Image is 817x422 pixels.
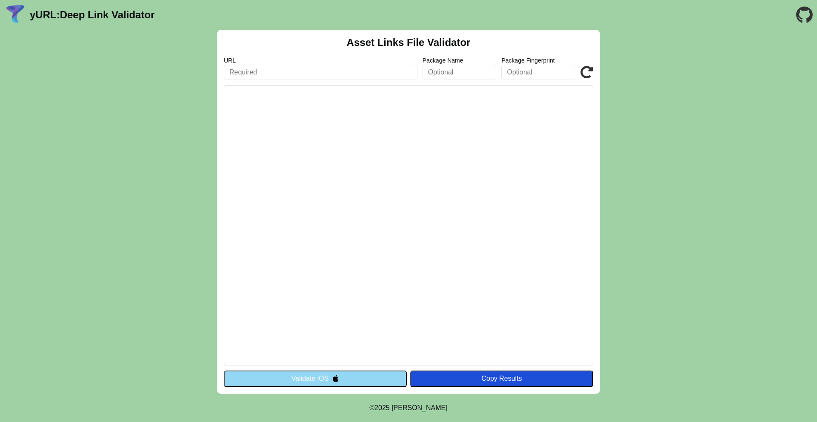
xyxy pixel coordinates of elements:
[224,371,407,387] button: Validate iOS
[501,57,575,64] label: Package Fingerprint
[410,371,593,387] button: Copy Results
[224,65,417,80] input: Required
[224,57,417,64] label: URL
[391,404,448,411] a: Michael Ibragimchayev's Personal Site
[501,65,575,80] input: Optional
[423,65,497,80] input: Optional
[423,57,497,64] label: Package Name
[369,394,447,422] footer: ©
[374,404,390,411] span: 2025
[347,37,471,48] h2: Asset Links File Validator
[30,9,154,21] a: yURL:Deep Link Validator
[4,4,26,26] img: yURL Logo
[332,375,339,382] img: appleIcon.svg
[414,375,589,382] div: Copy Results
